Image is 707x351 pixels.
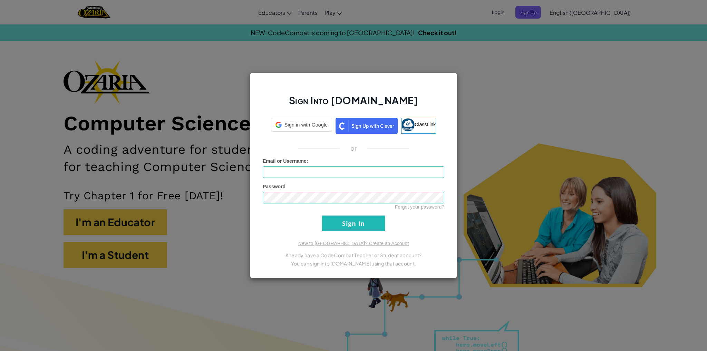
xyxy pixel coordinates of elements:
[284,121,328,128] span: Sign in with Google
[415,122,436,127] span: ClassLink
[336,118,398,134] img: clever_sso_button@2x.png
[322,215,385,231] input: Sign In
[263,158,307,164] span: Email or Username
[263,158,308,164] label: :
[263,251,444,259] p: Already have a CodeCombat Teacher or Student account?
[350,144,357,152] p: or
[271,118,332,132] div: Sign in with Google
[401,118,415,131] img: classlink-logo-small.png
[395,204,444,210] a: Forgot your password?
[271,118,332,134] a: Sign in with Google
[298,241,409,246] a: New to [GEOGRAPHIC_DATA]? Create an Account
[263,184,285,189] span: Password
[263,259,444,268] p: You can sign into [DOMAIN_NAME] using that account.
[263,94,444,114] h2: Sign Into [DOMAIN_NAME]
